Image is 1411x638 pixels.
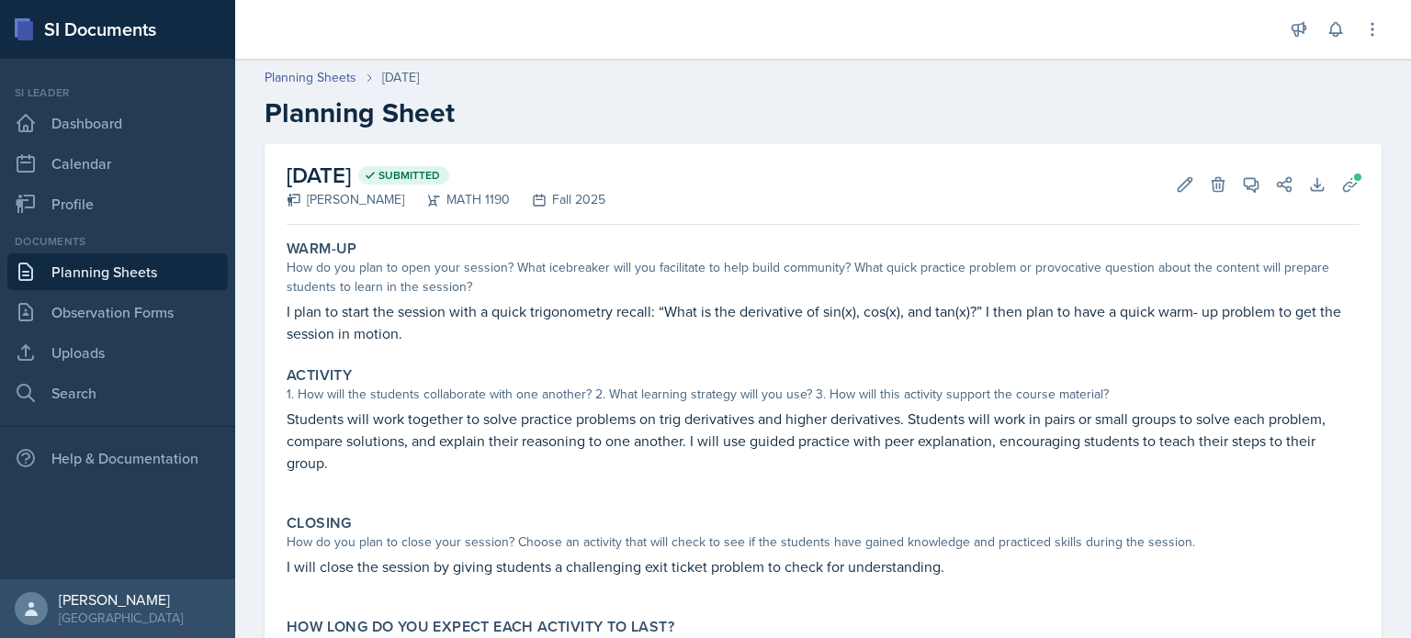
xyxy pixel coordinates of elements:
h2: Planning Sheet [265,96,1382,129]
div: 1. How will the students collaborate with one another? 2. What learning strategy will you use? 3.... [287,385,1360,404]
div: Help & Documentation [7,440,228,476]
p: Students will work together to solve practice problems on trig derivatives and higher derivatives... [287,408,1360,474]
label: How long do you expect each activity to last? [287,618,674,636]
p: I plan to start the session with a quick trigonometry recall: “What is the derivative of sin⁡(x),... [287,300,1360,344]
label: Activity [287,366,352,385]
label: Closing [287,514,352,532]
div: Fall 2025 [510,190,605,209]
h2: [DATE] [287,159,605,192]
a: Dashboard [7,105,228,141]
div: How do you plan to open your session? What icebreaker will you facilitate to help build community... [287,258,1360,297]
div: MATH 1190 [404,190,510,209]
div: [PERSON_NAME] [59,590,183,609]
a: Observation Forms [7,294,228,330]
span: Submitted [378,168,440,183]
a: Search [7,375,228,411]
a: Uploads [7,334,228,371]
label: Warm-Up [287,240,357,258]
div: Si leader [7,84,228,101]
div: [DATE] [382,68,419,87]
div: Documents [7,233,228,250]
a: Profile [7,185,228,222]
a: Planning Sheets [7,253,228,290]
div: [GEOGRAPHIC_DATA] [59,609,183,627]
div: How do you plan to close your session? Choose an activity that will check to see if the students ... [287,532,1360,552]
a: Calendar [7,145,228,182]
a: Planning Sheets [265,68,356,87]
div: [PERSON_NAME] [287,190,404,209]
p: I will close the session by giving students a challenging exit ticket problem to check for unders... [287,555,1360,577]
